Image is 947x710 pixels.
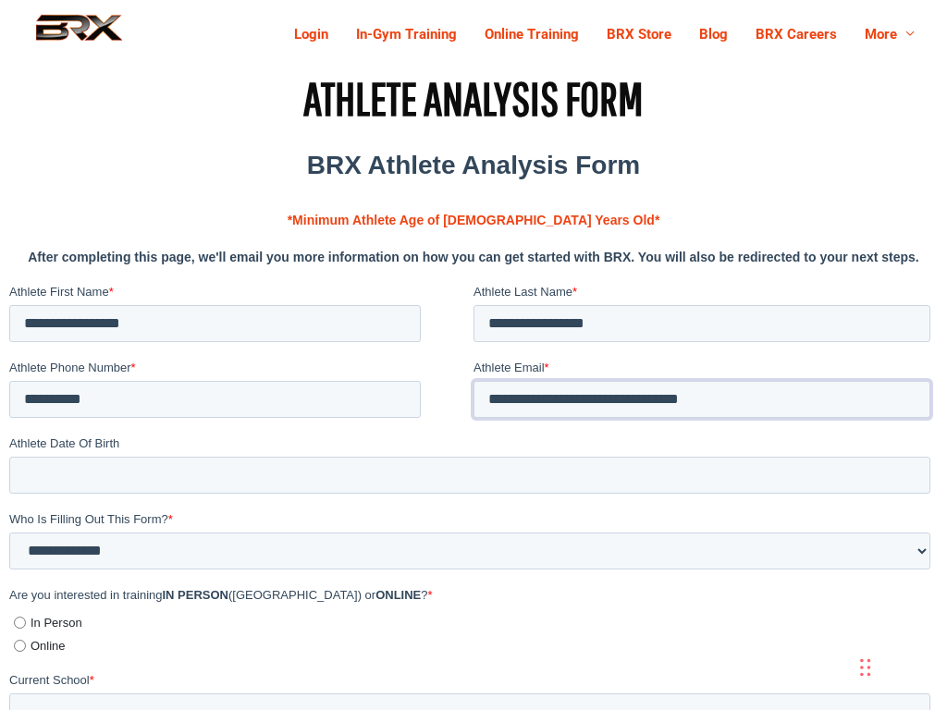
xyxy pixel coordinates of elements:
span: In Person [31,615,82,629]
span: Who Is Filling Out This Form? [9,512,168,526]
a: Online Training [471,6,593,62]
span: Online [31,639,66,653]
a: More [851,6,929,62]
h1: ATHLETE ANALYSIS FORM [9,74,938,121]
h1: BRX Athlete Analysis Form [9,154,938,177]
div: Navigation Menu [266,6,929,62]
strong: *Minimum Athlete Age of [DEMOGRAPHIC_DATA] Years Old* [288,213,660,227]
span: Athlete Date Of Birth [9,436,119,450]
strong: IN PERSON [162,588,228,602]
a: Login [280,6,342,62]
a: Blog [685,6,742,62]
img: BRX Performance [18,14,140,55]
input: In Person [14,617,26,629]
span: Athlete Last Name [473,285,572,299]
span: Athlete Phone Number [9,361,131,374]
iframe: Chat Widget [653,510,947,710]
div: Drag [860,640,871,695]
span: Current School [9,673,90,687]
a: BRX Store [593,6,685,62]
a: BRX Careers [742,6,851,62]
span: Athlete Email [473,361,545,374]
strong: ONLINE [375,588,421,602]
a: In-Gym Training [342,6,471,62]
input: Online [14,640,26,652]
span: Are you interested in training ([GEOGRAPHIC_DATA]) or ? [9,588,428,602]
strong: After completing this page, we'll email you more information on how you can get started with BRX.... [28,250,919,264]
span: Athlete First Name [9,285,109,299]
